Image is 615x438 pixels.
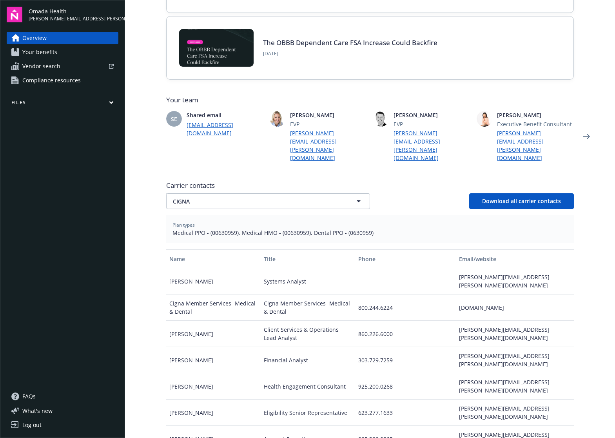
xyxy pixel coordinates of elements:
[172,229,568,237] span: Medical PPO - (00630959), Medical HMO - (00630959), Dental PPO - (0630959)
[261,347,355,373] div: Financial Analyst
[22,407,53,415] span: What ' s new
[497,129,574,162] a: [PERSON_NAME][EMAIL_ADDRESS][PERSON_NAME][DOMAIN_NAME]
[22,74,81,87] span: Compliance resources
[7,7,22,22] img: navigator-logo.svg
[394,120,470,128] span: EVP
[290,111,367,119] span: [PERSON_NAME]
[166,181,574,190] span: Carrier contacts
[456,321,574,347] div: [PERSON_NAME][EMAIL_ADDRESS][PERSON_NAME][DOMAIN_NAME]
[355,249,455,268] button: Phone
[261,373,355,400] div: Health Engagement Consultant
[355,347,455,373] div: 303.729.7259
[264,255,352,263] div: Title
[7,32,118,44] a: Overview
[469,193,574,209] button: Download all carrier contacts
[22,32,47,44] span: Overview
[172,222,568,229] span: Plan types
[261,249,355,268] button: Title
[166,373,261,400] div: [PERSON_NAME]
[171,115,177,123] span: SE
[456,249,574,268] button: Email/website
[456,373,574,400] div: [PERSON_NAME][EMAIL_ADDRESS][PERSON_NAME][DOMAIN_NAME]
[456,268,574,294] div: [PERSON_NAME][EMAIL_ADDRESS][PERSON_NAME][DOMAIN_NAME]
[7,46,118,58] a: Your benefits
[456,347,574,373] div: [PERSON_NAME][EMAIL_ADDRESS][PERSON_NAME][DOMAIN_NAME]
[7,74,118,87] a: Compliance resources
[22,60,60,73] span: Vendor search
[261,268,355,294] div: Systems Analyst
[22,419,42,431] div: Log out
[29,15,118,22] span: [PERSON_NAME][EMAIL_ADDRESS][PERSON_NAME][DOMAIN_NAME]
[29,7,118,15] span: Omada Health
[22,390,36,403] span: FAQs
[497,120,574,128] span: Executive Benefit Consultant
[358,255,452,263] div: Phone
[179,29,254,67] img: BLOG-Card Image - Compliance - OBBB Dep Care FSA - 08-01-25.jpg
[290,120,367,128] span: EVP
[270,111,285,127] img: photo
[7,99,118,109] button: Files
[355,400,455,426] div: 623.277.1633
[261,400,355,426] div: Eligibility Senior Representative
[173,197,336,205] span: CIGNA
[456,294,574,321] div: [DOMAIN_NAME]
[394,111,470,119] span: [PERSON_NAME]
[166,268,261,294] div: [PERSON_NAME]
[355,294,455,321] div: 800.244.6224
[456,400,574,426] div: [PERSON_NAME][EMAIL_ADDRESS][PERSON_NAME][DOMAIN_NAME]
[482,197,561,205] span: Download all carrier contacts
[166,347,261,373] div: [PERSON_NAME]
[355,373,455,400] div: 925.200.0268
[261,321,355,347] div: Client Services & Operations Lead Analyst
[459,255,571,263] div: Email/website
[477,111,492,127] img: photo
[580,130,593,143] a: Next
[29,7,118,22] button: Omada Health[PERSON_NAME][EMAIL_ADDRESS][PERSON_NAME][DOMAIN_NAME]
[263,38,437,47] a: The OBBB Dependent Care FSA Increase Could Backfire
[373,111,389,127] img: photo
[263,50,437,57] span: [DATE]
[497,111,574,119] span: [PERSON_NAME]
[169,255,258,263] div: Name
[355,321,455,347] div: 860.226.6000
[166,294,261,321] div: Cigna Member Services- Medical & Dental
[166,321,261,347] div: [PERSON_NAME]
[290,129,367,162] a: [PERSON_NAME][EMAIL_ADDRESS][PERSON_NAME][DOMAIN_NAME]
[22,46,57,58] span: Your benefits
[166,95,574,105] span: Your team
[7,60,118,73] a: Vendor search
[7,407,65,415] button: What's new
[187,111,263,119] span: Shared email
[7,390,118,403] a: FAQs
[187,121,263,137] a: [EMAIL_ADDRESS][DOMAIN_NAME]
[261,294,355,321] div: Cigna Member Services- Medical & Dental
[166,400,261,426] div: [PERSON_NAME]
[394,129,470,162] a: [PERSON_NAME][EMAIL_ADDRESS][PERSON_NAME][DOMAIN_NAME]
[166,193,370,209] button: CIGNA
[166,249,261,268] button: Name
